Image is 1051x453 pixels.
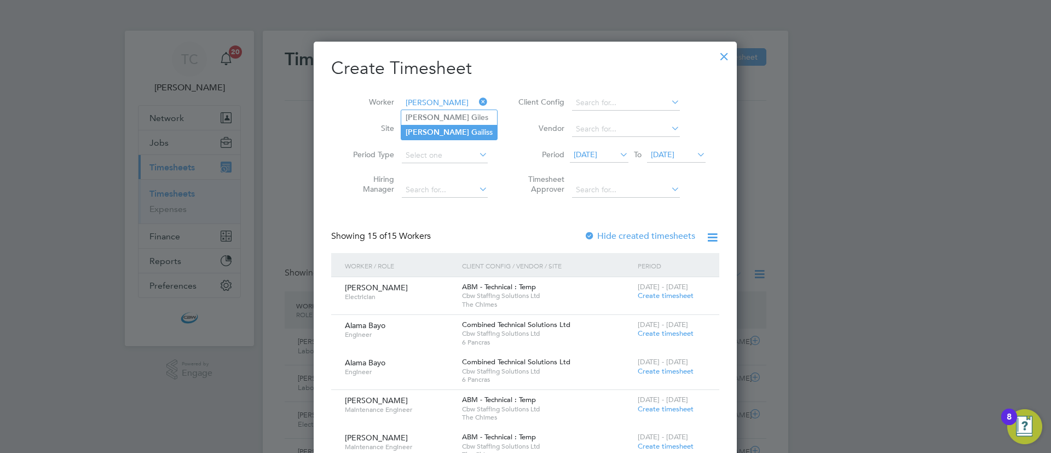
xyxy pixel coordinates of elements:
[367,231,387,242] span: 15 of
[638,404,694,414] span: Create timesheet
[345,330,454,339] span: Engineer
[331,231,433,242] div: Showing
[345,320,385,330] span: Alama Bayo
[515,123,564,133] label: Vendor
[515,97,564,107] label: Client Config
[572,122,680,137] input: Search for...
[574,150,597,159] span: [DATE]
[1007,409,1042,444] button: Open Resource Center, 8 new notifications
[402,95,488,111] input: Search for...
[402,148,488,163] input: Select one
[345,368,454,376] span: Engineer
[471,128,477,137] b: G
[406,128,469,137] b: [PERSON_NAME]
[345,293,454,301] span: Electrician
[345,395,408,405] span: [PERSON_NAME]
[345,123,394,133] label: Site
[462,329,632,338] span: Cbw Staffing Solutions Ltd
[515,150,564,159] label: Period
[345,150,394,159] label: Period Type
[638,291,694,300] span: Create timesheet
[401,125,497,140] li: ailiss
[462,367,632,376] span: Cbw Staffing Solutions Ltd
[1007,417,1012,431] div: 8
[584,231,695,242] label: Hide created timesheets
[345,443,454,451] span: Maintenance Engineer
[638,320,688,329] span: [DATE] - [DATE]
[635,253,708,278] div: Period
[462,375,632,384] span: 6 Pancras
[638,432,688,441] span: [DATE] - [DATE]
[638,282,688,291] span: [DATE] - [DATE]
[462,282,536,291] span: ABM - Technical : Temp
[638,357,688,366] span: [DATE] - [DATE]
[462,357,570,366] span: Combined Technical Solutions Ltd
[459,253,635,278] div: Client Config / Vendor / Site
[638,395,688,404] span: [DATE] - [DATE]
[406,113,469,122] b: [PERSON_NAME]
[638,366,694,376] span: Create timesheet
[462,413,632,422] span: The Chimes
[342,253,459,278] div: Worker / Role
[462,338,632,347] span: 6 Pancras
[462,300,632,309] span: The Chimes
[462,395,536,404] span: ABM - Technical : Temp
[401,110,497,125] li: iles
[345,97,394,107] label: Worker
[345,174,394,194] label: Hiring Manager
[402,182,488,198] input: Search for...
[331,57,719,80] h2: Create Timesheet
[631,147,645,162] span: To
[515,174,564,194] label: Timesheet Approver
[462,442,632,451] span: Cbw Staffing Solutions Ltd
[462,432,536,441] span: ABM - Technical : Temp
[462,405,632,414] span: Cbw Staffing Solutions Ltd
[572,95,680,111] input: Search for...
[638,441,694,451] span: Create timesheet
[345,433,408,443] span: [PERSON_NAME]
[367,231,431,242] span: 15 Workers
[638,329,694,338] span: Create timesheet
[572,182,680,198] input: Search for...
[345,405,454,414] span: Maintenance Engineer
[471,113,477,122] b: G
[345,358,385,368] span: Alama Bayo
[651,150,674,159] span: [DATE]
[462,291,632,300] span: Cbw Staffing Solutions Ltd
[462,320,570,329] span: Combined Technical Solutions Ltd
[345,283,408,293] span: [PERSON_NAME]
